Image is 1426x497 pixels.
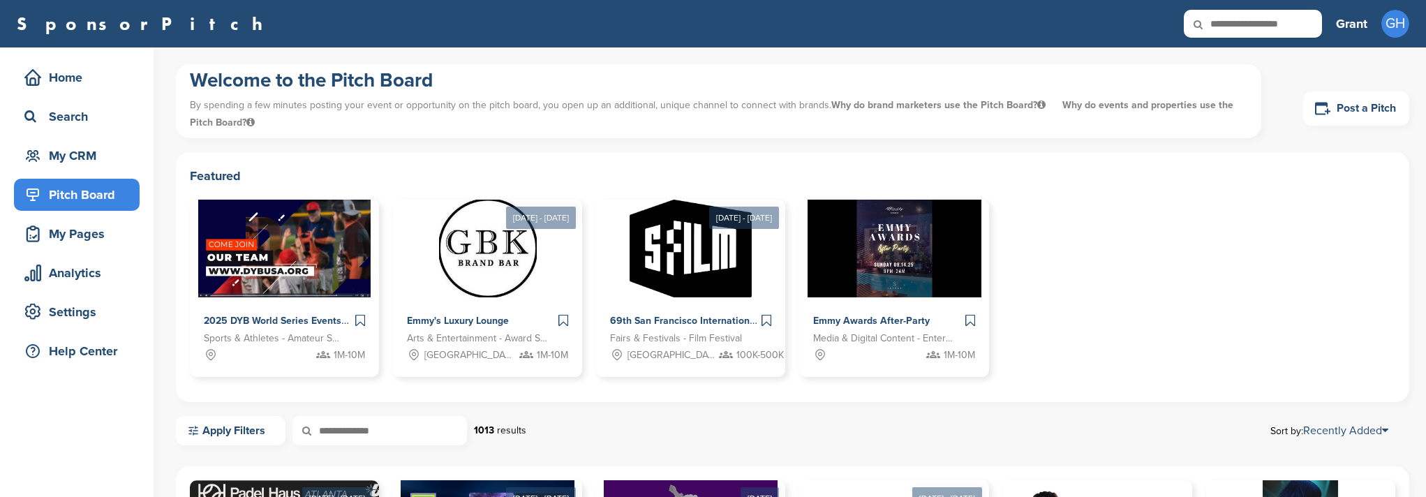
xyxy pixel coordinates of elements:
[198,200,371,297] img: Sponsorpitch &
[407,315,509,327] span: Emmy's Luxury Lounge
[596,177,785,377] a: [DATE] - [DATE] Sponsorpitch & 69th San Francisco International Film Festival Fairs & Festivals -...
[439,200,537,297] img: Sponsorpitch &
[190,200,379,377] a: Sponsorpitch & 2025 DYB World Series Events Sports & Athletes - Amateur Sports Leagues 1M-10M
[813,315,930,327] span: Emmy Awards After-Party
[14,179,140,211] a: Pitch Board
[176,416,285,445] a: Apply Filters
[537,348,568,363] span: 1M-10M
[1303,424,1388,438] a: Recently Added
[17,15,272,33] a: SponsorPitch
[506,207,576,229] div: [DATE] - [DATE]
[1336,14,1367,34] h3: Grant
[190,68,1247,93] h1: Welcome to the Pitch Board
[627,348,715,363] span: [GEOGRAPHIC_DATA], [GEOGRAPHIC_DATA]
[14,140,140,172] a: My CRM
[407,331,547,346] span: Arts & Entertainment - Award Show
[21,299,140,325] div: Settings
[14,257,140,289] a: Analytics
[204,315,341,327] span: 2025 DYB World Series Events
[21,182,140,207] div: Pitch Board
[21,104,140,129] div: Search
[497,424,526,436] span: results
[944,348,975,363] span: 1M-10M
[14,101,140,133] a: Search
[334,348,365,363] span: 1M-10M
[813,331,953,346] span: Media & Digital Content - Entertainment
[14,218,140,250] a: My Pages
[190,166,1395,186] h2: Featured
[831,99,1048,111] span: Why do brand marketers use the Pitch Board?
[799,200,988,377] a: Sponsorpitch & Emmy Awards After-Party Media & Digital Content - Entertainment 1M-10M
[21,221,140,246] div: My Pages
[14,296,140,328] a: Settings
[21,65,140,90] div: Home
[1270,425,1388,436] span: Sort by:
[736,348,784,363] span: 100K-500K
[1381,10,1409,38] span: GH
[610,315,819,327] span: 69th San Francisco International Film Festival
[21,143,140,168] div: My CRM
[424,348,512,363] span: [GEOGRAPHIC_DATA], [GEOGRAPHIC_DATA]
[1303,91,1409,126] a: Post a Pitch
[21,339,140,364] div: Help Center
[190,93,1247,135] p: By spending a few minutes posting your event or opportunity on the pitch board, you open up an ad...
[630,200,752,297] img: Sponsorpitch &
[14,61,140,94] a: Home
[204,331,344,346] span: Sports & Athletes - Amateur Sports Leagues
[808,200,981,297] img: Sponsorpitch &
[1336,8,1367,39] a: Grant
[610,331,742,346] span: Fairs & Festivals - Film Festival
[393,177,582,377] a: [DATE] - [DATE] Sponsorpitch & Emmy's Luxury Lounge Arts & Entertainment - Award Show [GEOGRAPHIC...
[14,335,140,367] a: Help Center
[21,260,140,285] div: Analytics
[474,424,494,436] strong: 1013
[709,207,779,229] div: [DATE] - [DATE]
